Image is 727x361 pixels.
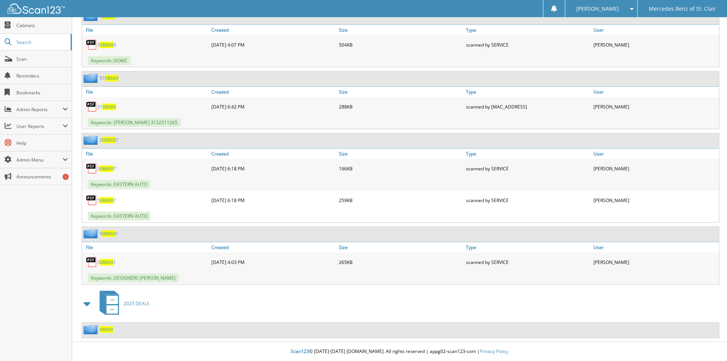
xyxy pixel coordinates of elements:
div: [DATE] 6:42 PM [210,99,337,114]
a: 5108669 [97,104,116,110]
a: Created [210,149,337,159]
div: 259KB [337,193,464,208]
div: scanned by SERVICE [464,37,592,52]
span: 08669 [105,75,118,81]
img: PDF.png [86,256,97,268]
span: Admin Menu [16,157,63,163]
img: folder2.png [84,325,100,334]
a: Size [337,149,464,159]
div: [DATE] 6:18 PM [210,161,337,176]
a: 5086697 [97,197,116,204]
img: PDF.png [86,194,97,206]
span: Admin Reports [16,106,63,113]
img: folder2.png [84,135,100,145]
span: 08669 [100,42,113,48]
span: [PERSON_NAME] [576,6,619,11]
div: [PERSON_NAME] [592,254,719,270]
span: Mercedes Benz of St. Clair [649,6,716,11]
img: folder2.png [84,229,100,238]
a: 5086699 [97,42,116,48]
a: Type [464,149,592,159]
span: Search [16,39,67,45]
a: User [592,87,719,97]
a: 5086691 [100,230,118,237]
a: User [592,149,719,159]
a: Type [464,87,592,97]
a: 2025 DEALS [95,288,150,319]
div: scanned by SERVICE [464,161,592,176]
span: User Reports [16,123,63,130]
div: 166KB [337,161,464,176]
a: Type [464,242,592,253]
a: 5086697 [97,165,116,172]
a: File [82,25,210,35]
a: File [82,242,210,253]
span: 08669 [102,230,116,237]
a: Created [210,242,337,253]
span: Keywords: EASTERN AUTO [88,212,150,220]
div: [PERSON_NAME] [592,99,719,114]
a: Type [464,25,592,35]
span: Keywords: [PERSON_NAME] 3132311265 [88,118,181,127]
img: PDF.png [86,39,97,50]
div: 288KB [337,99,464,114]
span: 08669 [100,165,113,172]
a: File [82,149,210,159]
span: Help [16,140,68,146]
span: Cabinets [16,22,68,29]
a: Size [337,25,464,35]
img: folder2.png [84,73,100,83]
a: 5108669 [100,75,118,81]
span: Scan [16,56,68,62]
div: 1 [63,174,69,180]
a: 5086691 [97,259,116,265]
a: User [592,25,719,35]
img: scan123-logo-white.svg [8,3,65,14]
div: [PERSON_NAME] [592,161,719,176]
span: 08669 [103,104,116,110]
img: PDF.png [86,101,97,112]
div: [DATE] 4:03 PM [210,254,337,270]
span: Announcements [16,173,68,180]
a: File [82,87,210,97]
a: Created [210,25,337,35]
a: 5086697 [100,137,118,143]
span: Scan123 [291,348,309,355]
span: Keywords: DOKIC [88,56,131,65]
a: 08669 [100,326,113,333]
div: © [DATE]-[DATE] [DOMAIN_NAME]. All rights reserved | appg02-scan123-com | [72,342,727,361]
span: 2025 DEALS [124,300,150,307]
span: 08669 [100,197,113,204]
div: scanned by SERVICE [464,193,592,208]
span: Reminders [16,73,68,79]
span: 08669 [100,259,113,265]
div: [PERSON_NAME] [592,193,719,208]
div: scanned by [MAC_ADDRESS] [464,99,592,114]
div: scanned by SERVICE [464,254,592,270]
img: PDF.png [86,163,97,174]
div: [PERSON_NAME] [592,37,719,52]
span: Keywords: DESIGNERS [PERSON_NAME] [88,274,179,282]
span: 08669 [102,137,116,143]
div: 265KB [337,254,464,270]
a: Created [210,87,337,97]
a: Size [337,87,464,97]
a: Privacy Policy [480,348,508,355]
div: 504KB [337,37,464,52]
div: [DATE] 6:18 PM [210,193,337,208]
span: Bookmarks [16,89,68,96]
div: [DATE] 4:07 PM [210,37,337,52]
a: Size [337,242,464,253]
span: Keywords: EASTERN AUTO [88,180,150,189]
a: User [592,242,719,253]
